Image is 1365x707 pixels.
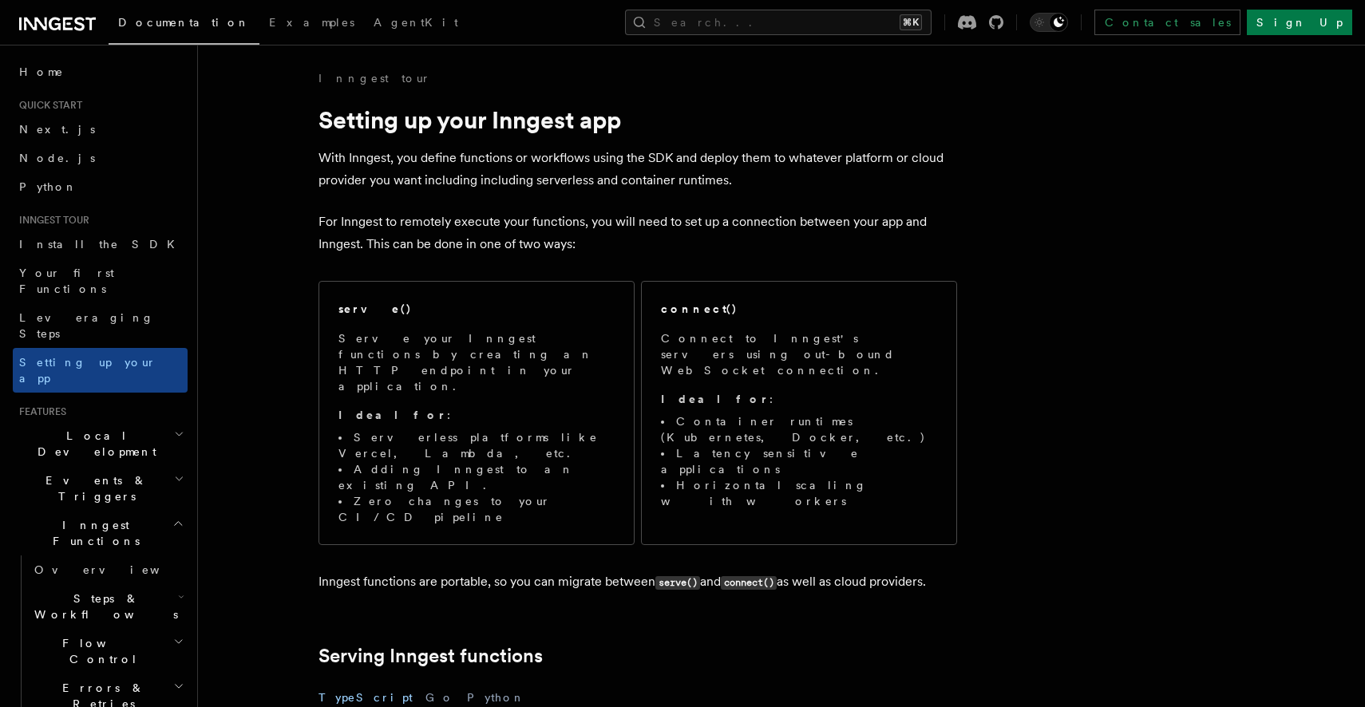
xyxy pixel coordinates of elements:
span: Features [13,405,66,418]
li: Adding Inngest to an existing API. [338,461,615,493]
li: Zero changes to your CI/CD pipeline [338,493,615,525]
a: Install the SDK [13,230,188,259]
span: Inngest Functions [13,517,172,549]
span: Documentation [118,16,250,29]
a: Inngest tour [318,70,430,86]
a: Python [13,172,188,201]
strong: Ideal for [661,393,770,405]
button: Search...⌘K [625,10,932,35]
li: Horizontal scaling with workers [661,477,937,509]
span: AgentKit [374,16,458,29]
a: connect()Connect to Inngest's servers using out-bound WebSocket connection.Ideal for:Container ru... [641,281,957,545]
a: Serving Inngest functions [318,645,543,667]
span: Leveraging Steps [19,311,154,340]
p: With Inngest, you define functions or workflows using the SDK and deploy them to whatever platfor... [318,147,957,192]
a: Home [13,57,188,86]
a: Leveraging Steps [13,303,188,348]
span: Your first Functions [19,267,114,295]
code: connect() [721,576,777,590]
h2: connect() [661,301,738,317]
span: Flow Control [28,635,173,667]
p: Inngest functions are portable, so you can migrate between and as well as cloud providers. [318,571,957,594]
strong: Ideal for [338,409,447,421]
a: AgentKit [364,5,468,43]
a: Overview [28,555,188,584]
a: Node.js [13,144,188,172]
button: Flow Control [28,629,188,673]
a: serve()Serve your Inngest functions by creating an HTTP endpoint in your application.Ideal for:Se... [318,281,635,545]
span: Overview [34,563,199,576]
p: : [661,391,937,407]
li: Serverless platforms like Vercel, Lambda, etc. [338,429,615,461]
p: For Inngest to remotely execute your functions, you will need to set up a connection between your... [318,211,957,255]
span: Local Development [13,428,174,460]
a: Documentation [109,5,259,45]
span: Quick start [13,99,82,112]
kbd: ⌘K [900,14,922,30]
a: Contact sales [1094,10,1240,35]
a: Examples [259,5,364,43]
span: Next.js [19,123,95,136]
a: Sign Up [1247,10,1352,35]
button: Inngest Functions [13,511,188,555]
p: Serve your Inngest functions by creating an HTTP endpoint in your application. [338,330,615,394]
span: Setting up your app [19,356,156,385]
button: Local Development [13,421,188,466]
p: : [338,407,615,423]
span: Install the SDK [19,238,184,251]
p: Connect to Inngest's servers using out-bound WebSocket connection. [661,330,937,378]
button: Toggle dark mode [1030,13,1068,32]
span: Steps & Workflows [28,590,178,622]
li: Latency sensitive applications [661,445,937,477]
a: Setting up your app [13,348,188,393]
a: Your first Functions [13,259,188,303]
span: Examples [269,16,354,29]
span: Node.js [19,152,95,164]
h2: serve() [338,301,412,317]
button: Steps & Workflows [28,584,188,629]
button: Events & Triggers [13,466,188,511]
span: Inngest tour [13,214,89,227]
h1: Setting up your Inngest app [318,105,957,134]
a: Next.js [13,115,188,144]
span: Home [19,64,64,80]
code: serve() [655,576,700,590]
span: Python [19,180,77,193]
span: Events & Triggers [13,472,174,504]
li: Container runtimes (Kubernetes, Docker, etc.) [661,413,937,445]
